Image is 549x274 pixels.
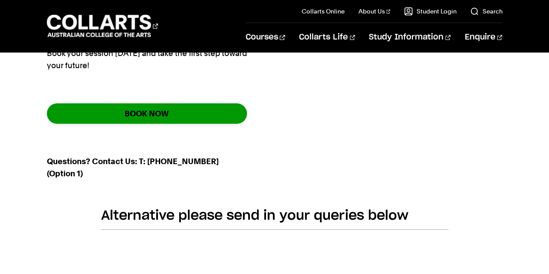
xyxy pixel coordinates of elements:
h2: Alternative please send in your queries below [101,208,448,230]
p: Book your session [DATE] and take the first step toward your future! [47,47,247,72]
strong: Questions? Contact Us: T: [PHONE_NUMBER] (Option 1) [47,157,219,178]
a: Student Login [404,7,456,16]
a: Courses [246,23,285,52]
a: Search [470,7,502,16]
div: Go to homepage [47,13,158,38]
a: About Us [358,7,391,16]
a: Collarts Life [299,23,355,52]
a: BOOK NOW [47,103,247,124]
a: Collarts Online [302,7,345,16]
a: Study Information [369,23,450,52]
a: Enquire [464,23,502,52]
